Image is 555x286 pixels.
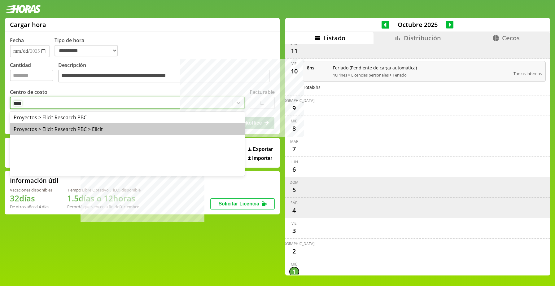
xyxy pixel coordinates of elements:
label: Facturable [250,89,275,95]
div: [DEMOGRAPHIC_DATA] [274,241,315,246]
h1: Cargar hora [10,20,46,29]
span: Distribución [404,34,441,42]
div: Proyectos > Elicit Research PBC > Elicit [10,123,245,135]
h1: 1.5 días o 12 horas [67,193,141,204]
div: mié [291,262,297,267]
div: 10 [289,66,299,76]
span: Importar [252,156,272,161]
div: scrollable content [285,44,550,275]
select: Tipo de hora [55,45,118,56]
span: Exportar [252,147,273,152]
div: [DEMOGRAPHIC_DATA] [274,98,315,103]
div: Total 8 hs [303,84,546,90]
span: Solicitar Licencia [218,201,259,206]
div: De otros años: 14 días [10,204,52,209]
span: Listado [323,34,345,42]
b: Diciembre [119,204,139,209]
div: vie [291,221,297,226]
span: 8 hs [307,65,329,71]
button: Solicitar Licencia [210,198,275,209]
div: Vacaciones disponibles [10,187,52,193]
div: vie [291,61,297,66]
div: 7 [289,144,299,154]
label: Descripción [58,62,275,84]
span: 10Pines > Licencias personales > Feriado [333,72,509,78]
button: Exportar [246,146,275,152]
label: Centro de costo [10,89,47,95]
div: 6 [289,165,299,174]
span: Octubre 2025 [389,20,446,29]
div: 11 [289,46,299,56]
div: Recordá que vencen a fin de [67,204,141,209]
input: Cantidad [10,70,53,81]
div: lun [291,159,298,165]
label: Fecha [10,37,24,44]
h2: Información útil [10,176,59,185]
div: mié [291,118,297,124]
div: 9 [289,103,299,113]
span: Feriado (Pendiente de carga automática) [333,65,509,71]
span: Tareas internas [513,71,542,76]
div: 5 [289,185,299,195]
h1: 32 días [10,193,52,204]
div: 2 [289,246,299,256]
span: Cecos [502,34,520,42]
div: 4 [289,205,299,215]
img: logotipo [5,5,41,13]
div: dom [290,180,299,185]
div: sáb [291,200,298,205]
textarea: Descripción [58,70,270,83]
div: 8 [289,124,299,134]
div: Proyectos > Elicit Research PBC [10,112,245,123]
div: 1 [289,267,299,277]
div: 3 [289,226,299,236]
label: Tipo de hora [55,37,123,57]
div: Tiempo Libre Optativo (TiLO) disponible [67,187,141,193]
label: Cantidad [10,62,58,84]
div: mar [290,139,298,144]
